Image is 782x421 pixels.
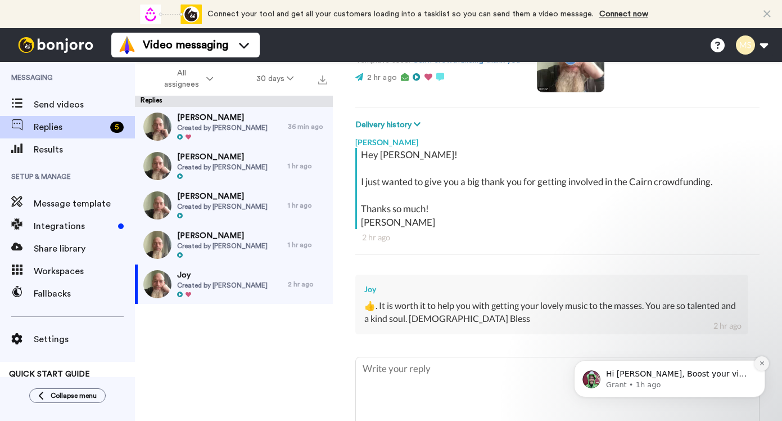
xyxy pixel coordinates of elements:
[135,146,333,186] a: [PERSON_NAME]Created by [PERSON_NAME]1 hr ago
[13,37,98,53] img: bj-logo-header-white.svg
[34,197,135,210] span: Message template
[361,148,757,229] div: Hey [PERSON_NAME]! I just wanted to give you a big thank you for getting involved in the Cairn cr...
[34,265,135,278] span: Workspaces
[355,131,760,148] div: [PERSON_NAME]
[288,162,327,171] div: 1 hr ago
[557,289,782,415] iframe: Intercom notifications message
[135,96,333,107] div: Replies
[177,241,268,250] span: Created by [PERSON_NAME]
[177,123,268,132] span: Created by [PERSON_NAME]
[34,333,135,346] span: Settings
[34,287,135,301] span: Fallbacks
[143,113,171,141] img: 51263122-0699-481a-9ea2-ff983665bea9-thumb.jpg
[355,119,424,131] button: Delivery history
[177,230,268,241] span: [PERSON_NAME]
[49,80,193,190] span: Hi [PERSON_NAME], Boost your view rates with automatic re-sends of unviewed messages! We've just ...
[118,36,136,54] img: vm-color.svg
[34,242,135,256] span: Share library
[34,98,135,111] span: Send videos
[364,284,739,295] div: Joy
[137,63,235,95] button: All assignees
[135,265,333,304] a: JoyCreated by [PERSON_NAME]2 hr ago
[177,202,268,211] span: Created by [PERSON_NAME]
[177,191,268,202] span: [PERSON_NAME]
[135,225,333,265] a: [PERSON_NAME]Created by [PERSON_NAME]1 hr ago
[177,163,268,172] span: Created by [PERSON_NAME]
[51,391,97,400] span: Collapse menu
[599,10,648,18] a: Connect now
[34,120,106,134] span: Replies
[235,69,315,89] button: 30 days
[110,122,124,133] div: 5
[362,232,753,243] div: 2 hr ago
[288,201,327,210] div: 1 hr ago
[177,112,268,123] span: [PERSON_NAME]
[177,151,268,163] span: [PERSON_NAME]
[143,152,171,180] img: 70e4b0a1-3ec1-422e-b1b2-b16f3343dadd-thumb.jpg
[315,70,331,87] button: Export all results that match these filters now.
[143,191,171,220] img: 3e30e385-2bac-4753-bf88-b43e447bbb9e-thumb.jpg
[135,107,333,146] a: [PERSON_NAME]Created by [PERSON_NAME]36 min ago
[140,5,202,24] div: animation
[143,37,228,53] span: Video messaging
[288,122,327,131] div: 36 min ago
[318,75,327,84] img: export.svg
[288,240,327,249] div: 1 hr ago
[9,370,90,378] span: QUICK START GUIDE
[25,81,43,99] img: Profile image for Grant
[143,270,171,298] img: 13075c25-ba53-4fd6-8ad4-467cf5be27ee-thumb.jpg
[177,270,268,281] span: Joy
[367,74,397,82] span: 2 hr ago
[34,143,135,156] span: Results
[17,71,208,108] div: message notification from Grant, 1h ago. Hi Matt, Boost your view rates with automatic re-sends o...
[207,10,594,18] span: Connect your tool and get all your customers loading into a tasklist so you can send them a video...
[34,220,114,233] span: Integrations
[49,91,194,101] p: Message from Grant, sent 1h ago
[135,186,333,225] a: [PERSON_NAME]Created by [PERSON_NAME]1 hr ago
[159,68,204,90] span: All assignees
[177,281,268,290] span: Created by [PERSON_NAME]
[288,280,327,289] div: 2 hr ago
[197,67,212,82] button: Dismiss notification
[143,231,171,259] img: eb136fd1-4d02-4cd0-9b2c-53e1f666e8d1-thumb.jpg
[364,299,739,325] div: 👍. It is worth it to help you with getting your lovely music to the masses. You are so talented a...
[29,388,106,403] button: Collapse menu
